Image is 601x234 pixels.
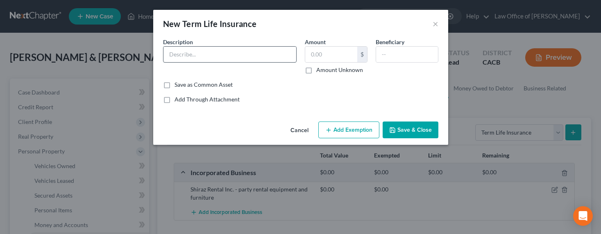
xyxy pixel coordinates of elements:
[316,66,363,74] label: Amount Unknown
[305,47,357,62] input: 0.00
[383,122,438,139] button: Save & Close
[433,19,438,29] button: ×
[305,38,326,46] label: Amount
[175,81,233,89] label: Save as Common Asset
[163,47,296,62] input: Describe...
[175,95,240,103] label: Add Through Attachment
[376,38,404,46] label: Beneficiary
[357,47,367,62] div: $
[318,122,379,139] button: Add Exemption
[163,18,257,29] div: New Term Life Insurance
[163,38,193,45] span: Description
[573,206,593,226] div: Open Intercom Messenger
[284,122,315,139] button: Cancel
[376,47,438,62] input: --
